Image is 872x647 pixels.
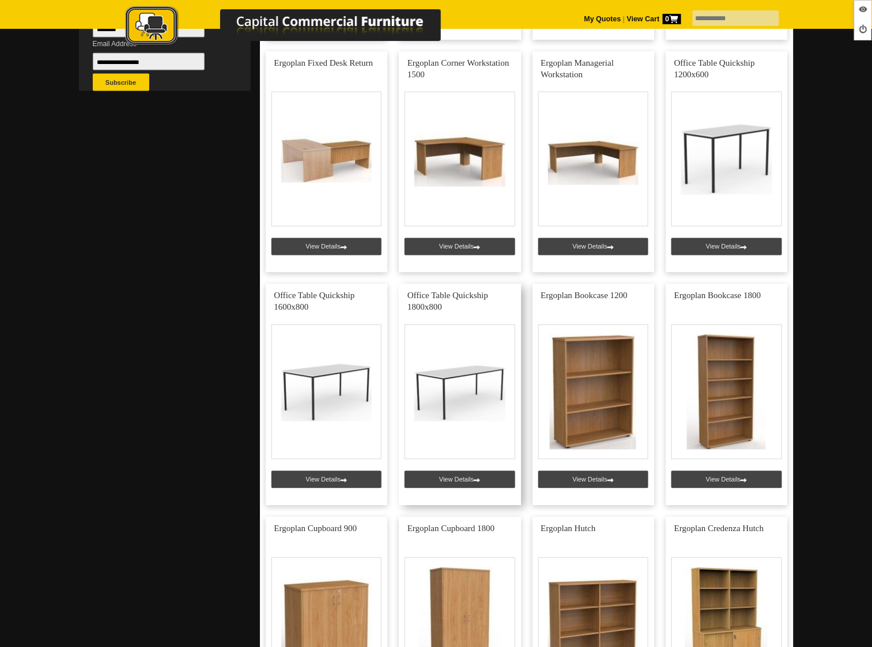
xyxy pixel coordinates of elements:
span: Email Address * [93,38,222,50]
a: View Cart0 [625,15,681,23]
a: Capital Commercial Furniture Logo [93,6,497,51]
img: Capital Commercial Furniture Logo [93,6,497,48]
button: Subscribe [93,74,149,91]
a: My Quotes [584,15,621,23]
input: Last Name * [93,20,205,37]
input: Email Address * [93,53,205,70]
strong: View Cart [627,15,681,23]
span: 0 [663,14,681,24]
